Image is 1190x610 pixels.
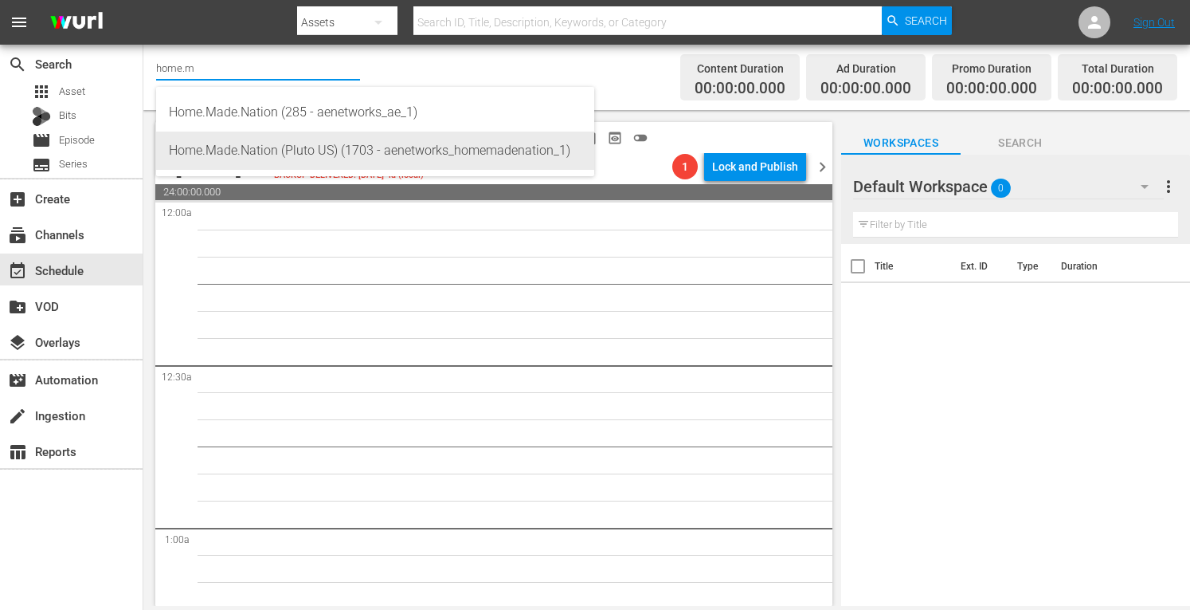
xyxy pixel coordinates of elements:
[1008,244,1051,289] th: Type
[8,262,27,281] span: Schedule
[853,164,1164,209] div: Default Workspace
[8,407,27,426] span: Ingestion
[1133,16,1175,29] a: Sign Out
[169,132,581,170] div: Home.Made.Nation (Pluto US) (1703 - aenetworks_homemadenation_1)
[8,297,27,317] span: VOD
[59,84,85,100] span: Asset
[712,152,798,181] div: Lock and Publish
[32,82,51,101] span: Asset
[812,157,832,177] span: chevron_right
[672,160,698,173] span: 1
[169,93,581,132] div: Home.Made.Nation (285 - aenetworks_ae_1)
[1072,57,1163,80] div: Total Duration
[59,132,95,148] span: Episode
[59,108,76,124] span: Bits
[875,244,951,289] th: Title
[38,4,115,41] img: ans4CAIJ8jUAAAAAAAAAAAAAAAAAAAAAAAAgQb4GAAAAAAAAAAAAAAAAAAAAAAAAJMjXAAAAAAAAAAAAAAAAAAAAAAAAgAT5G...
[59,156,88,172] span: Series
[991,171,1011,205] span: 0
[820,80,911,98] span: 00:00:00.000
[8,443,27,462] span: Reports
[8,226,27,245] span: Channels
[155,157,175,177] span: chevron_left
[1159,177,1178,196] span: more_vert
[32,131,51,150] span: Episode
[607,130,623,146] span: preview_outlined
[905,6,947,35] span: Search
[8,371,27,390] span: Automation
[946,57,1037,80] div: Promo Duration
[951,244,1008,289] th: Ext. ID
[695,57,785,80] div: Content Duration
[1072,80,1163,98] span: 00:00:00.000
[10,13,29,32] span: menu
[704,152,806,181] button: Lock and Publish
[632,130,648,146] span: toggle_off
[695,80,785,98] span: 00:00:00.000
[961,133,1080,153] span: Search
[882,6,952,35] button: Search
[32,107,51,126] div: Bits
[8,333,27,352] span: Overlays
[602,125,628,151] span: View Backup
[155,184,832,200] span: 24:00:00.000
[8,55,27,74] span: Search
[946,80,1037,98] span: 00:00:00.000
[32,155,51,175] span: Series
[841,133,961,153] span: Workspaces
[1051,244,1147,289] th: Duration
[8,190,27,209] span: Create
[820,57,911,80] div: Ad Duration
[628,125,653,151] span: 24 hours Lineup View is OFF
[1159,167,1178,206] button: more_vert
